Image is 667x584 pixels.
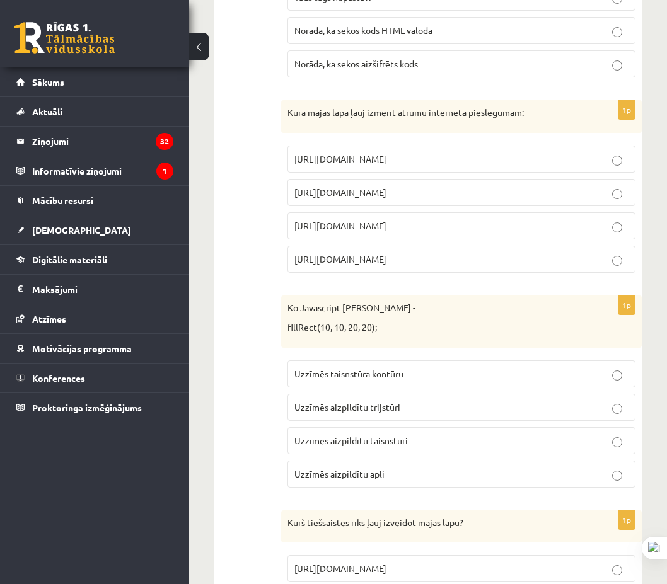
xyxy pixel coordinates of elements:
[156,163,173,180] i: 1
[287,106,572,119] p: Kura mājas lapa ļauj izmērīt ātrumu interneta pieslēgumam:
[612,27,622,37] input: Norāda, ka sekos kods HTML valodā
[16,334,173,363] a: Motivācijas programma
[618,295,635,315] p: 1p
[612,156,622,166] input: [URL][DOMAIN_NAME]
[294,25,432,36] span: Norāda, ka sekos kods HTML valodā
[294,220,386,231] span: [URL][DOMAIN_NAME]
[16,275,173,304] a: Maksājumi
[32,275,173,304] legend: Maksājumi
[14,22,115,54] a: Rīgas 1. Tālmācības vidusskola
[294,435,408,446] span: Uzzīmēs aizpildītu taisnstūri
[294,468,385,479] span: Uzzīmēs aizpildītu apli
[16,304,173,333] a: Atzīmes
[32,76,64,88] span: Sākums
[32,127,173,156] legend: Ziņojumi
[618,100,635,120] p: 1p
[16,364,173,392] a: Konferences
[612,437,622,447] input: Uzzīmēs aizpildītu taisnstūri
[32,106,62,117] span: Aktuāli
[16,186,173,215] a: Mācību resursi
[32,156,173,185] legend: Informatīvie ziņojumi
[294,58,418,69] span: Norāda, ka sekos aizšifrēts kods
[32,343,132,354] span: Motivācijas programma
[294,368,403,379] span: Uzzīmēs taisnstūra kontūru
[612,222,622,232] input: [URL][DOMAIN_NAME]
[612,565,622,575] input: [URL][DOMAIN_NAME]
[32,254,107,265] span: Digitālie materiāli
[618,510,635,530] p: 1p
[32,313,66,324] span: Atzīmes
[612,404,622,414] input: Uzzīmēs aizpildītu trijstūri
[612,189,622,199] input: [URL][DOMAIN_NAME]
[16,215,173,244] a: [DEMOGRAPHIC_DATA]
[32,195,93,206] span: Mācību resursi
[156,133,173,150] i: 32
[294,186,386,198] span: [URL][DOMAIN_NAME]
[612,471,622,481] input: Uzzīmēs aizpildītu apli
[16,245,173,274] a: Digitālie materiāli
[612,60,622,71] input: Norāda, ka sekos aizšifrēts kods
[294,253,386,265] span: [URL][DOMAIN_NAME]
[32,402,142,413] span: Proktoringa izmēģinājums
[294,563,386,574] span: [URL][DOMAIN_NAME]
[294,401,400,413] span: Uzzīmēs aizpildītu trijstūri
[287,321,572,334] p: fillRect(10, 10, 20, 20);
[16,97,173,126] a: Aktuāli
[32,372,85,384] span: Konferences
[32,224,131,236] span: [DEMOGRAPHIC_DATA]
[612,370,622,381] input: Uzzīmēs taisnstūra kontūru
[294,153,386,164] span: [URL][DOMAIN_NAME]
[16,156,173,185] a: Informatīvie ziņojumi1
[16,393,173,422] a: Proktoringa izmēģinājums
[16,67,173,96] a: Sākums
[612,256,622,266] input: [URL][DOMAIN_NAME]
[16,127,173,156] a: Ziņojumi32
[287,517,572,529] p: Kurš tiešsaistes rīks ļauj izveidot mājas lapu?
[287,302,572,314] p: Ko Javascript [PERSON_NAME] -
